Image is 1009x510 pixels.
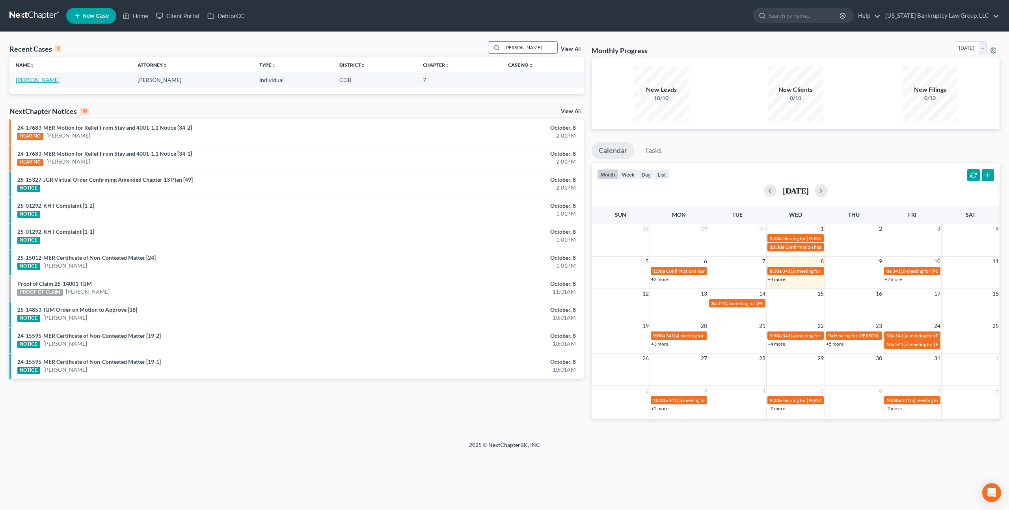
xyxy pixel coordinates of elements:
span: 341(a) meeting for [PERSON_NAME] & [PERSON_NAME] [782,268,900,274]
span: Wed [789,211,802,218]
a: 25-15327-JGR Virtual Order Confirming Amended Chapter 13 Plan [49] [17,176,193,183]
span: 28 [758,354,766,363]
span: 341(a) meeting for [PERSON_NAME] [895,341,971,347]
div: 10:01AM [395,314,576,322]
span: 16 [875,289,883,298]
div: NOTICE [17,263,40,270]
span: Thu [848,211,860,218]
div: 0/10 [903,94,958,102]
a: Calendar [592,142,634,159]
span: 28 [642,224,650,233]
div: October, 8 [395,254,576,262]
span: 9:30a [770,235,782,241]
span: 10a [886,333,894,339]
div: October, 8 [395,228,576,236]
span: Hearing for [PERSON_NAME] [782,397,844,403]
a: [PERSON_NAME] [43,314,87,322]
span: 5 [645,257,650,266]
i: unfold_more [30,63,35,68]
a: 24-15595-MER Certificate of Non-Contested Matter [19-1] [17,358,161,365]
i: unfold_more [271,63,276,68]
span: 5 [820,386,825,395]
a: [PERSON_NAME] [47,158,90,166]
a: Districtunfold_more [339,62,365,68]
span: 10:30a [653,397,668,403]
span: 9a [828,333,833,339]
div: October, 8 [395,150,576,158]
span: Tue [732,211,743,218]
span: 21 [758,321,766,331]
input: Search by name... [502,42,557,53]
a: 24-17683-MER Motion for Relief From Stay and 4001-1.1 Notice [34-1] [17,150,192,157]
div: 0/10 [768,94,823,102]
span: 18 [992,289,1000,298]
span: Confirmation hearing for [PERSON_NAME] [785,244,875,250]
div: New Leads [634,85,689,94]
div: 2025 © NextChapterBK, INC [280,441,729,455]
span: 20 [700,321,708,331]
div: New Filings [903,85,958,94]
span: 31 [933,354,941,363]
span: Hearing for [PERSON_NAME] [834,333,895,339]
span: 29 [700,224,708,233]
span: 23 [875,321,883,331]
a: +2 more [884,406,902,411]
a: Typeunfold_more [259,62,276,68]
span: 30 [875,354,883,363]
span: 341(a) meeting for [PERSON_NAME] [668,397,745,403]
div: October, 8 [395,280,576,288]
span: 10:30a [770,244,784,250]
span: 7 [936,386,941,395]
i: unfold_more [361,63,365,68]
div: NOTICE [17,367,40,374]
a: Attorneyunfold_more [138,62,168,68]
div: New Clients [768,85,823,94]
div: NOTICE [17,341,40,348]
div: October, 8 [395,124,576,132]
a: Nameunfold_more [16,62,35,68]
span: 15 [817,289,825,298]
span: 3 [936,224,941,233]
span: 341(a) meeting for [PERSON_NAME] [666,333,742,339]
a: DebtorCC [203,9,248,23]
span: 10a [886,341,894,347]
a: 25-14853-TBM Order on Motion to Approve [18] [17,306,137,313]
span: 9:30a [653,333,665,339]
span: Sun [615,211,626,218]
a: Chapterunfold_more [423,62,450,68]
a: [PERSON_NAME] [43,262,87,270]
div: PROOF OF CLAIM [17,289,63,296]
span: 17 [933,289,941,298]
span: 13 [700,289,708,298]
span: 19 [642,321,650,331]
span: 2 [878,224,883,233]
span: 341(a) meeting for [PERSON_NAME] [895,333,971,339]
button: list [654,169,669,180]
a: Case Nounfold_more [508,62,533,68]
a: +4 more [768,341,785,347]
td: [PERSON_NAME] [131,73,253,87]
div: 10:01AM [395,340,576,348]
span: 2 [645,386,650,395]
span: 8 [995,386,1000,395]
a: 24-15595-MER Certificate of Non-Contested Matter [19-2] [17,332,161,339]
div: 2:01PM [395,184,576,192]
td: Individual [253,73,333,87]
div: October, 8 [395,202,576,210]
div: HEARING [17,159,43,166]
i: unfold_more [445,63,450,68]
a: +2 more [651,406,668,411]
div: 10:01AM [395,366,576,374]
span: Mon [672,211,686,218]
span: 10:30a [886,397,901,403]
a: 25-01292-KHT Complaint [1-2] [17,202,94,209]
button: day [638,169,654,180]
a: Home [119,9,152,23]
span: 24 [933,321,941,331]
div: NOTICE [17,237,40,244]
h3: Monthly Progress [592,46,648,55]
div: 2:01PM [395,158,576,166]
h2: [DATE] [783,186,809,195]
span: 7 [761,257,766,266]
span: 8a [711,300,717,306]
